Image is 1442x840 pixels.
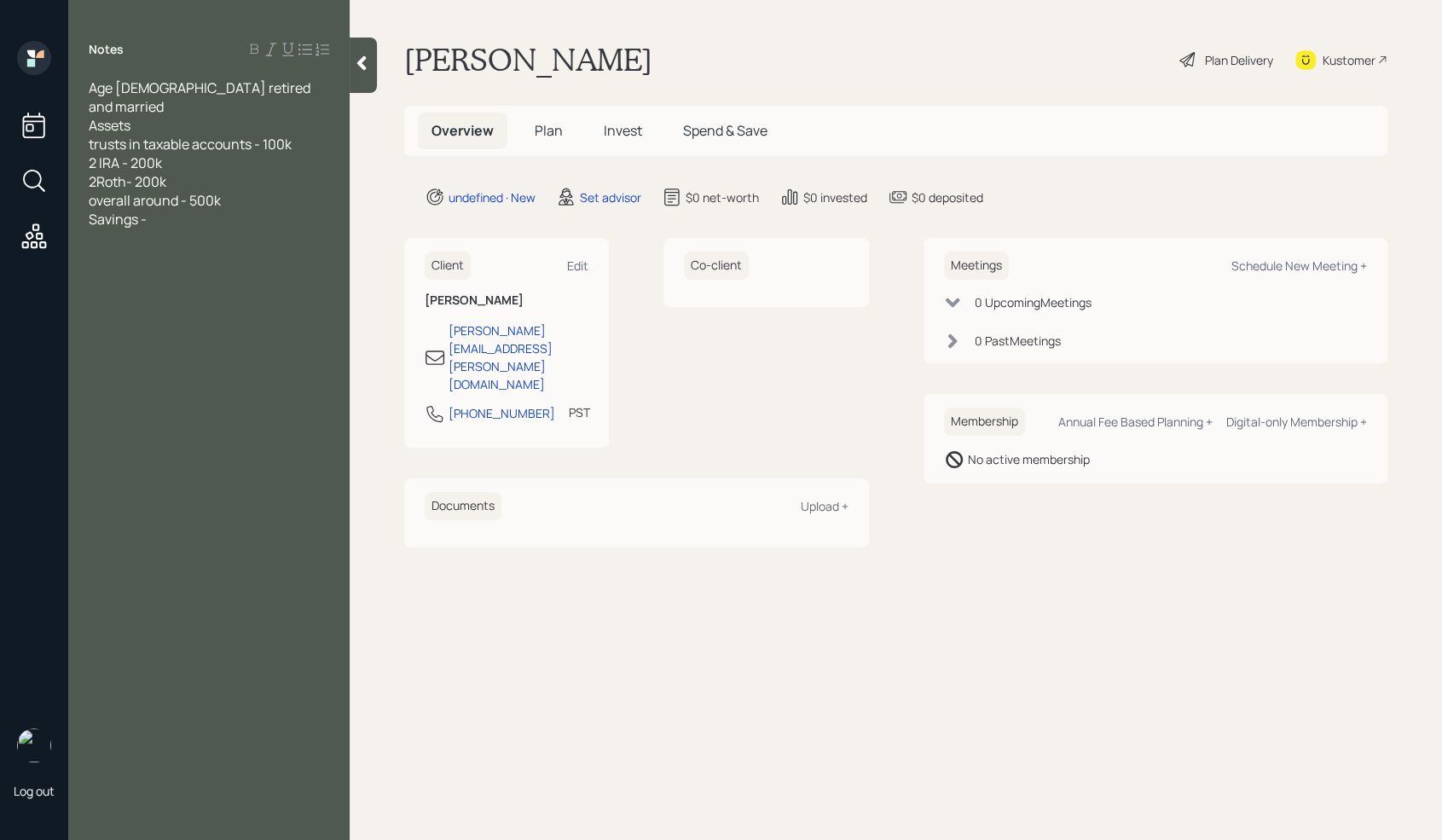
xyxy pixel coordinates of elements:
[89,78,313,116] span: Age [DEMOGRAPHIC_DATA] retired and married
[14,783,55,799] div: Log out
[1226,414,1367,430] div: Digital-only Membership +
[1205,51,1273,69] div: Plan Delivery
[567,258,588,274] div: Edit
[425,293,588,308] h6: [PERSON_NAME]
[535,121,563,140] span: Plan
[580,188,641,206] div: Set advisor
[801,498,848,514] div: Upload +
[449,322,588,393] div: [PERSON_NAME][EMAIL_ADDRESS][PERSON_NAME][DOMAIN_NAME]
[89,41,124,58] label: Notes
[449,188,536,206] div: undefined · New
[912,188,983,206] div: $0 deposited
[404,41,652,78] h1: [PERSON_NAME]
[1323,51,1375,69] div: Kustomer
[975,293,1092,311] div: 0 Upcoming Meeting s
[975,332,1061,350] div: 0 Past Meeting s
[1058,414,1213,430] div: Annual Fee Based Planning +
[944,252,1009,280] h6: Meetings
[968,450,1090,468] div: No active membership
[569,403,590,421] div: PST
[803,188,867,206] div: $0 invested
[449,404,555,422] div: [PHONE_NUMBER]
[89,116,130,135] span: Assets
[89,191,221,210] span: overall around - 500k
[89,154,162,172] span: 2 IRA - 200k
[425,252,471,280] h6: Client
[431,121,494,140] span: Overview
[604,121,642,140] span: Invest
[89,135,292,154] span: trusts in taxable accounts - 100k
[686,188,759,206] div: $0 net-worth
[89,210,147,229] span: Savings -
[944,408,1025,436] h6: Membership
[89,172,166,191] span: 2Roth- 200k
[683,121,767,140] span: Spend & Save
[684,252,749,280] h6: Co-client
[1231,258,1367,274] div: Schedule New Meeting +
[17,728,51,762] img: retirable_logo.png
[425,492,501,520] h6: Documents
